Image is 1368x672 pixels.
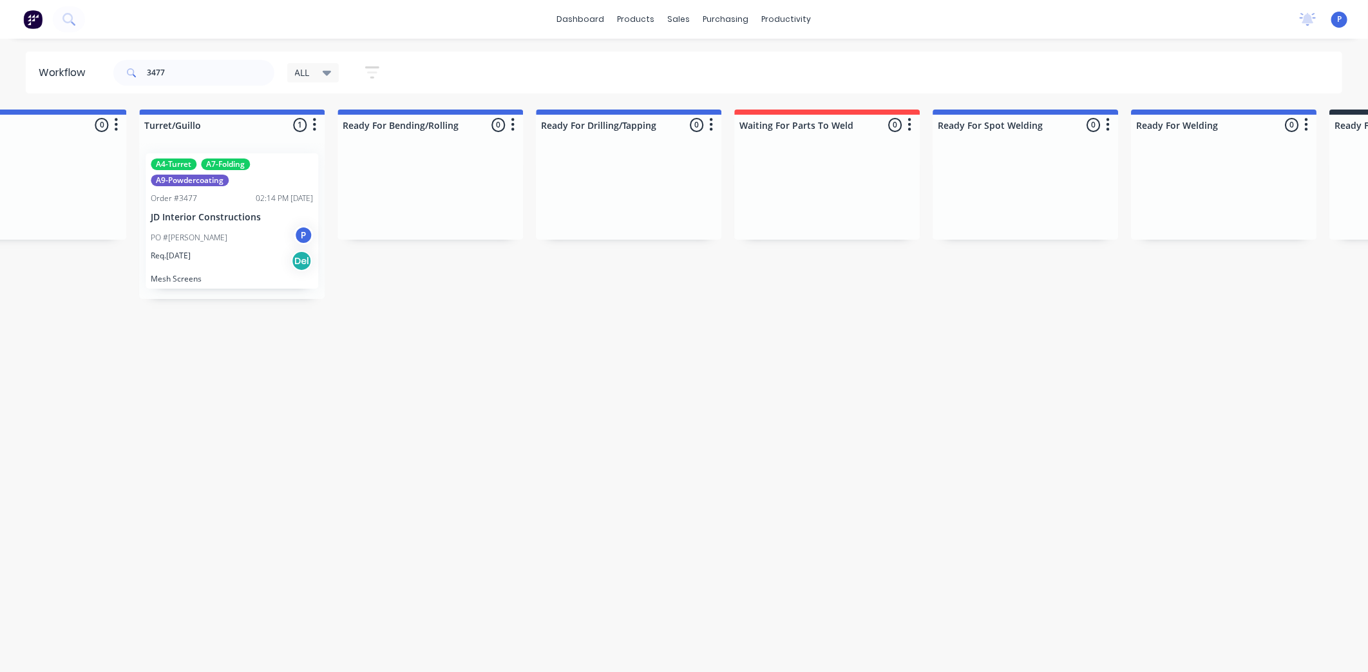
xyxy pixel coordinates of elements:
[151,274,313,283] p: Mesh Screens
[295,66,310,79] span: ALL
[201,158,250,170] div: A7-Folding
[611,10,661,29] div: products
[661,10,697,29] div: sales
[256,193,313,204] div: 02:14 PM [DATE]
[23,10,43,29] img: Factory
[697,10,755,29] div: purchasing
[291,251,312,271] div: Del
[151,175,229,186] div: A9-Powdercoating
[755,10,818,29] div: productivity
[146,153,318,289] div: A4-TurretA7-FoldingA9-PowdercoatingOrder #347702:14 PM [DATE]JD Interior ConstructionsPO #[PERSON...
[1337,14,1342,25] span: P
[151,212,313,223] p: JD Interior Constructions
[294,226,313,245] div: P
[151,250,191,262] p: Req. [DATE]
[39,65,91,81] div: Workflow
[151,232,227,244] p: PO #[PERSON_NAME]
[151,193,197,204] div: Order #3477
[551,10,611,29] a: dashboard
[151,158,196,170] div: A4-Turret
[147,60,274,86] input: Search for orders...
